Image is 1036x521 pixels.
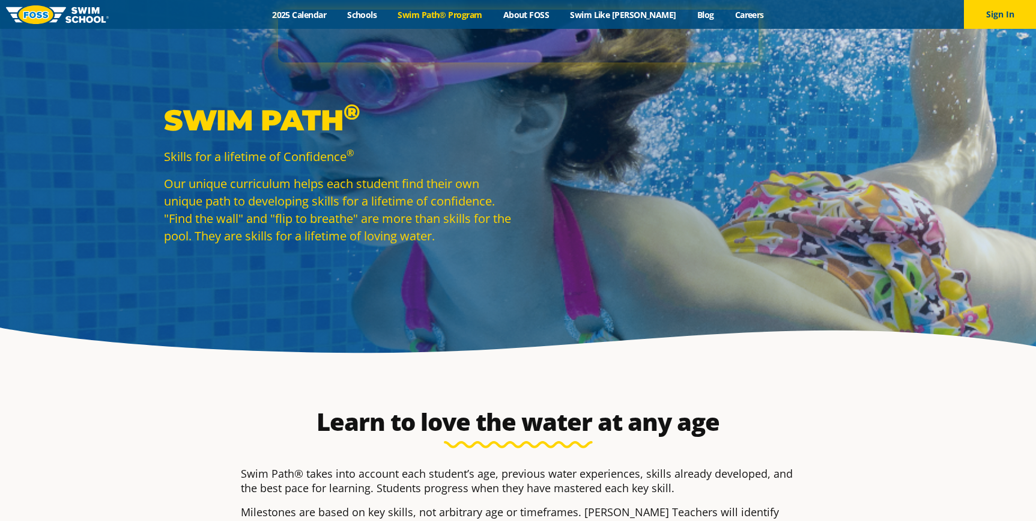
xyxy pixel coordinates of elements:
p: Swim Path® takes into account each student’s age, previous water experiences, skills already deve... [241,466,796,495]
iframe: Intercom live chat banner [278,10,759,62]
a: Blog [686,9,724,20]
a: Schools [337,9,387,20]
img: FOSS Swim School Logo [6,5,109,24]
a: Swim Path® Program [387,9,492,20]
p: Skills for a lifetime of Confidence [164,148,512,165]
sup: ® [344,99,360,125]
a: Swim Like [PERSON_NAME] [560,9,687,20]
sup: ® [347,147,354,159]
p: Swim Path [164,102,512,138]
h2: Learn to love the water at any age [235,407,802,436]
a: About FOSS [492,9,560,20]
p: Our unique curriculum helps each student find their own unique path to developing skills for a li... [164,175,512,245]
a: Careers [724,9,774,20]
iframe: Intercom live chat [995,480,1024,509]
a: 2025 Calendar [262,9,337,20]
